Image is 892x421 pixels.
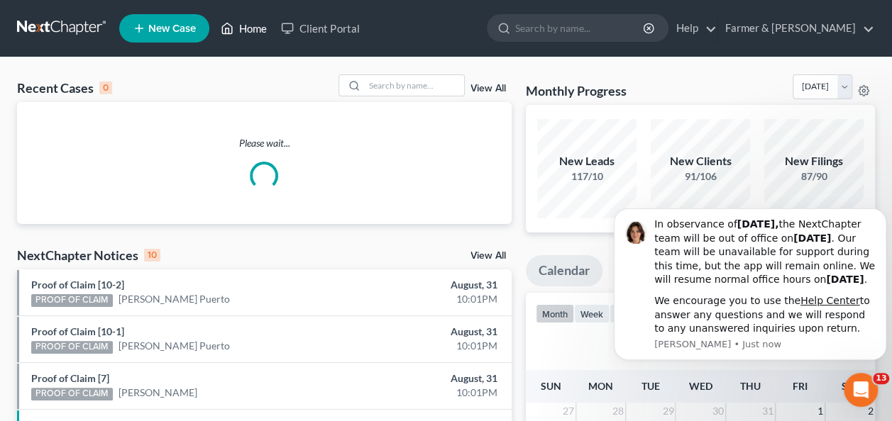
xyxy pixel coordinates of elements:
span: 28 [611,403,625,420]
span: Mon [588,380,613,392]
span: New Case [148,23,196,34]
div: August, 31 [351,278,497,292]
a: [PERSON_NAME] Puerto [119,292,230,306]
a: View All [470,84,506,94]
span: Sun [541,380,561,392]
button: week [574,304,610,323]
button: month [536,304,574,323]
a: Calendar [526,255,602,286]
div: NextChapter Notices [17,247,160,264]
p: Please wait... [17,136,512,150]
a: Proof of Claim [10-1] [31,325,124,337]
a: Farmer & [PERSON_NAME] [718,16,874,41]
div: 0 [99,82,112,94]
a: [PERSON_NAME] Puerto [119,339,230,353]
a: View All [470,251,506,261]
div: New Clients [651,153,750,169]
a: Home [214,16,274,41]
a: Proof of Claim [7] [31,372,109,384]
div: August, 31 [351,325,497,339]
span: 30 [711,403,725,420]
div: PROOF OF CLAIM [31,388,113,400]
span: Thu [740,380,761,392]
span: 29 [661,403,675,420]
span: Fri [793,380,808,392]
div: 10:01PM [351,386,497,400]
div: PROOF OF CLAIM [31,341,113,354]
span: Wed [688,380,712,392]
span: 31 [761,403,775,420]
input: Search by name... [365,75,464,96]
div: August, 31 [351,371,497,386]
div: 87/90 [764,169,864,184]
div: Recent Cases [17,79,112,96]
iframe: Intercom notifications message [608,174,892,383]
div: 10:01PM [351,339,497,353]
input: Search by name... [515,15,645,41]
div: 10 [144,249,160,262]
h3: Monthly Progress [526,82,627,99]
span: Tue [642,380,660,392]
div: 117/10 [537,169,637,184]
a: Proof of Claim [10-2] [31,279,124,291]
span: 13 [873,373,889,384]
a: Help [669,16,717,41]
span: 1 [816,403,825,420]
div: New Filings [764,153,864,169]
div: PROOF OF CLAIM [31,294,113,307]
a: Client Portal [274,16,366,41]
iframe: Intercom live chat [844,373,878,407]
a: [PERSON_NAME] [119,386,197,400]
div: 10:01PM [351,292,497,306]
span: Sat [841,380,859,392]
span: 2 [866,403,875,420]
div: 91/106 [651,169,750,184]
div: New Leads [537,153,637,169]
span: 27 [561,403,576,420]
